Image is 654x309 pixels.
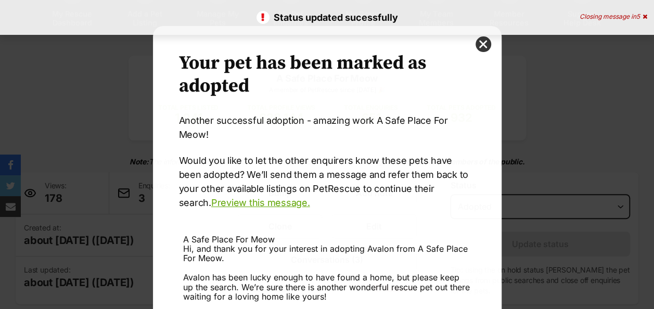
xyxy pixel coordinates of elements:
div: Closing message in [580,13,647,20]
p: Status updated sucessfully [10,10,644,24]
h2: Your pet has been marked as adopted [179,52,476,98]
span: 5 [636,12,640,20]
p: Would you like to let the other enquirers know these pets have been adopted? We’ll send them a me... [179,153,476,210]
a: Preview this message. [211,197,310,208]
button: close [476,36,491,52]
p: Another successful adoption - amazing work A Safe Place For Meow! [179,113,476,141]
span: A Safe Place For Meow [183,234,275,244]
